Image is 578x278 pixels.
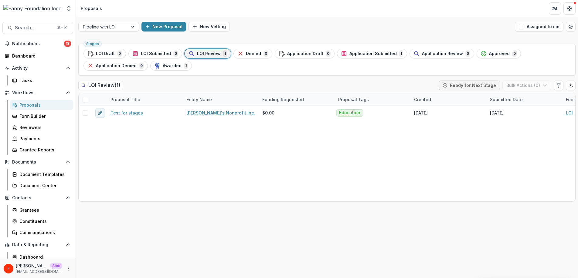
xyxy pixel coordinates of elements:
[10,134,73,144] a: Payments
[16,269,62,274] p: [EMAIL_ADDRESS][DOMAIN_NAME]
[19,182,68,189] div: Document Center
[19,77,68,84] div: Tasks
[189,22,230,31] button: New Vetting
[275,49,335,58] button: Application Draft0
[10,252,73,262] a: Dashboard
[64,41,71,47] span: 18
[12,41,64,46] span: Notifications
[10,100,73,110] a: Proposals
[10,145,73,155] a: Grantee Reports
[139,62,144,69] span: 0
[19,207,68,213] div: Grantees
[515,22,563,31] button: Assigned to me
[12,195,63,200] span: Contacts
[2,193,73,203] button: Open Contacts
[10,75,73,85] a: Tasks
[163,63,182,68] span: Awarded
[10,205,73,215] a: Grantees
[287,51,323,56] span: Application Draft
[19,229,68,236] div: Communications
[19,124,68,131] div: Reviewers
[96,63,137,68] span: Application Denied
[96,51,115,56] span: LOI Draft
[19,254,68,260] div: Dashboard
[2,51,73,61] a: Dashboard
[56,25,68,31] div: ⌘ + K
[107,93,183,106] div: Proposal Title
[3,5,62,12] img: Fanny Foundation logo
[326,50,331,57] span: 0
[2,22,73,34] button: Search...
[465,50,470,57] span: 0
[12,66,63,71] span: Activity
[486,93,562,106] div: Submitted Date
[16,263,48,269] p: [PERSON_NAME]
[337,49,407,58] button: Application Submitted1
[141,51,171,56] span: LOI Submitted
[335,93,410,106] div: Proposal Tags
[65,2,73,15] button: Open entity switcher
[150,61,192,71] button: Awarded1
[12,160,63,165] span: Documents
[184,62,188,69] span: 1
[81,5,102,12] div: Proposals
[223,50,227,57] span: 1
[2,240,73,250] button: Open Data & Reporting
[183,93,259,106] div: Entity Name
[78,4,104,13] nav: breadcrumb
[19,113,68,119] div: Form Builder
[12,53,68,59] div: Dashboard
[414,110,428,116] div: [DATE]
[65,265,72,272] button: More
[19,218,68,224] div: Constituents
[2,88,73,98] button: Open Workflows
[197,51,221,56] span: LOI Review
[259,96,308,103] div: Funding Requested
[349,51,397,56] span: Application Submitted
[128,49,182,58] button: LOI Submitted0
[19,147,68,153] div: Grantee Reports
[10,227,73,237] a: Communications
[399,50,403,57] span: 1
[263,50,268,57] span: 0
[502,81,551,90] button: Bulk Actions (0)
[549,2,561,15] button: Partners
[12,242,63,247] span: Data & Reporting
[10,169,73,179] a: Document Templates
[83,61,148,71] button: Application Denied0
[566,110,573,116] a: LOI
[107,96,144,103] div: Proposal Title
[19,135,68,142] div: Payments
[422,51,463,56] span: Application Review
[10,111,73,121] a: Form Builder
[554,81,563,90] button: Edit table settings
[2,63,73,73] button: Open Activity
[259,93,335,106] div: Funding Requested
[486,96,526,103] div: Submitted Date
[12,90,63,95] span: Workflows
[78,81,123,90] h2: LOI Review ( 1 )
[262,110,274,116] span: $0.00
[335,96,372,103] div: Proposal Tags
[117,50,122,57] span: 0
[50,263,62,269] p: Staff
[2,157,73,167] button: Open Documents
[439,81,500,90] button: Ready for Next Stage
[173,50,178,57] span: 0
[83,49,126,58] button: LOI Draft0
[15,25,53,31] span: Search...
[410,49,474,58] button: Application Review0
[2,39,73,48] button: Notifications18
[233,49,272,58] button: Denied0
[19,102,68,108] div: Proposals
[185,49,231,58] button: LOI Review1
[10,180,73,190] a: Document Center
[477,49,521,58] button: Approved0
[141,22,186,31] button: New Proposal
[410,96,435,103] div: Created
[95,108,105,118] button: edit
